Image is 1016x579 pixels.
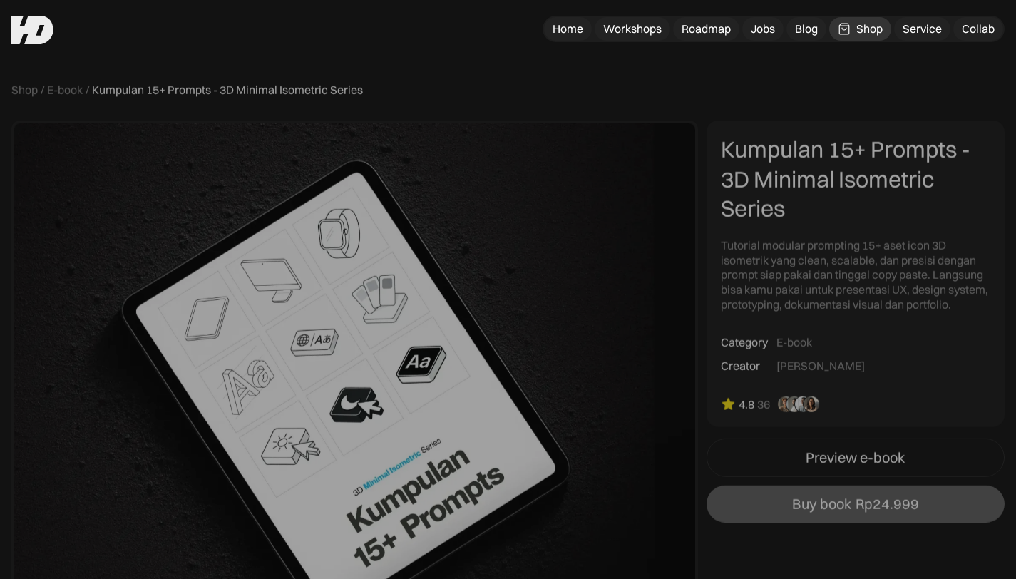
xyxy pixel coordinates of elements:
[742,17,784,41] a: Jobs
[47,83,83,98] a: E-book
[682,21,731,36] div: Roadmap
[894,17,950,41] a: Service
[707,486,1005,523] a: Buy bookRp24.999
[757,396,770,411] div: 36
[544,17,592,41] a: Home
[856,496,919,513] div: Rp24.999
[721,237,990,312] div: Tutorial modular prompting 15+ aset icon 3D isometrik yang clean, scalable, dan presisi dengan pr...
[739,396,754,411] div: 4.8
[721,334,768,349] div: Category
[786,17,826,41] a: Blog
[707,439,1005,477] a: Preview e-book
[792,496,851,513] div: Buy book
[776,334,812,349] div: E-book
[11,83,38,98] a: Shop
[903,21,942,36] div: Service
[553,21,583,36] div: Home
[721,358,760,373] div: Creator
[41,83,44,98] div: /
[829,17,891,41] a: Shop
[86,83,89,98] div: /
[962,21,995,36] div: Collab
[751,21,775,36] div: Jobs
[795,21,818,36] div: Blog
[603,21,662,36] div: Workshops
[856,21,883,36] div: Shop
[92,83,363,98] div: Kumpulan 15+ Prompts - 3D Minimal Isometric Series
[721,135,990,224] div: Kumpulan 15+ Prompts - 3D Minimal Isometric Series
[953,17,1003,41] a: Collab
[806,449,905,466] div: Preview e-book
[595,17,670,41] a: Workshops
[776,358,865,373] div: [PERSON_NAME]
[673,17,739,41] a: Roadmap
